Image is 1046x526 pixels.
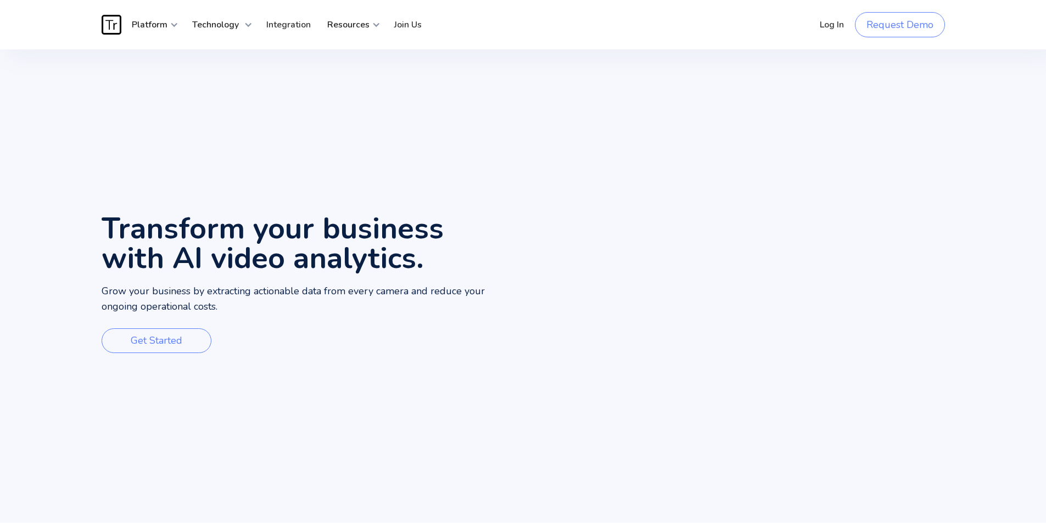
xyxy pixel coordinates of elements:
strong: Resources [327,19,370,31]
p: Grow your business by extracting actionable data from every camera and reduce your ongoing operat... [102,284,523,315]
a: home [102,15,124,35]
div: Technology [184,8,253,41]
h1: Transform your business with AI video analytics. [102,214,523,273]
strong: Platform [132,19,167,31]
div: Platform [124,8,178,41]
a: Request Demo [855,12,945,37]
a: Integration [258,8,319,41]
strong: Technology [192,19,239,31]
img: Traces Logo [102,15,121,35]
a: Join Us [386,8,430,41]
a: Get Started [102,328,211,353]
div: Resources [319,8,381,41]
a: Log In [812,8,852,41]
